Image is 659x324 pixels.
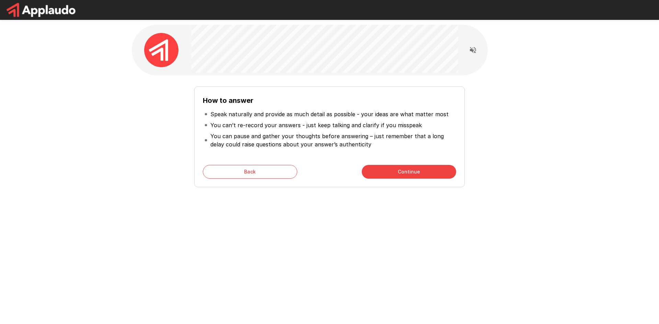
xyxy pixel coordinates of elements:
b: How to answer [203,96,253,105]
button: Read questions aloud [466,43,480,57]
p: You can’t re-record your answers - just keep talking and clarify if you misspeak [210,121,422,129]
p: Speak naturally and provide as much detail as possible - your ideas are what matter most [210,110,449,118]
img: applaudo_avatar.png [144,33,178,67]
button: Continue [362,165,456,179]
button: Back [203,165,297,179]
p: You can pause and gather your thoughts before answering – just remember that a long delay could r... [210,132,455,148]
